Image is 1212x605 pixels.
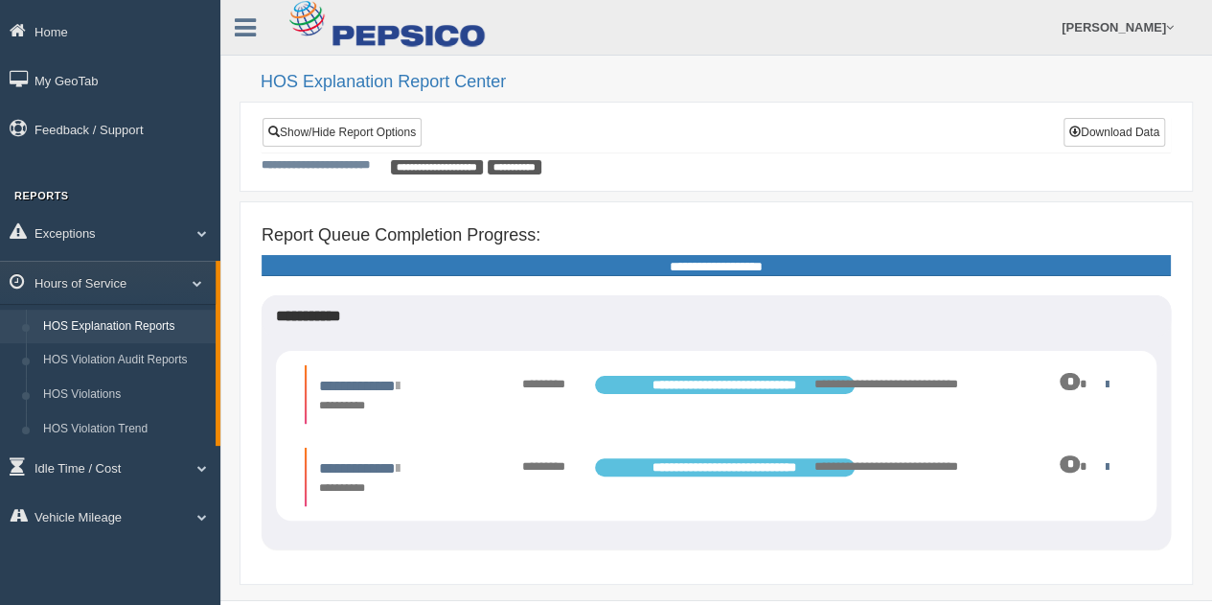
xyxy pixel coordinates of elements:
[34,378,216,412] a: HOS Violations
[34,343,216,378] a: HOS Violation Audit Reports
[263,118,422,147] a: Show/Hide Report Options
[34,310,216,344] a: HOS Explanation Reports
[305,448,1128,506] li: Expand
[1063,118,1165,147] button: Download Data
[305,365,1128,424] li: Expand
[261,73,1193,92] h2: HOS Explanation Report Center
[262,226,1171,245] h4: Report Queue Completion Progress:
[34,412,216,447] a: HOS Violation Trend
